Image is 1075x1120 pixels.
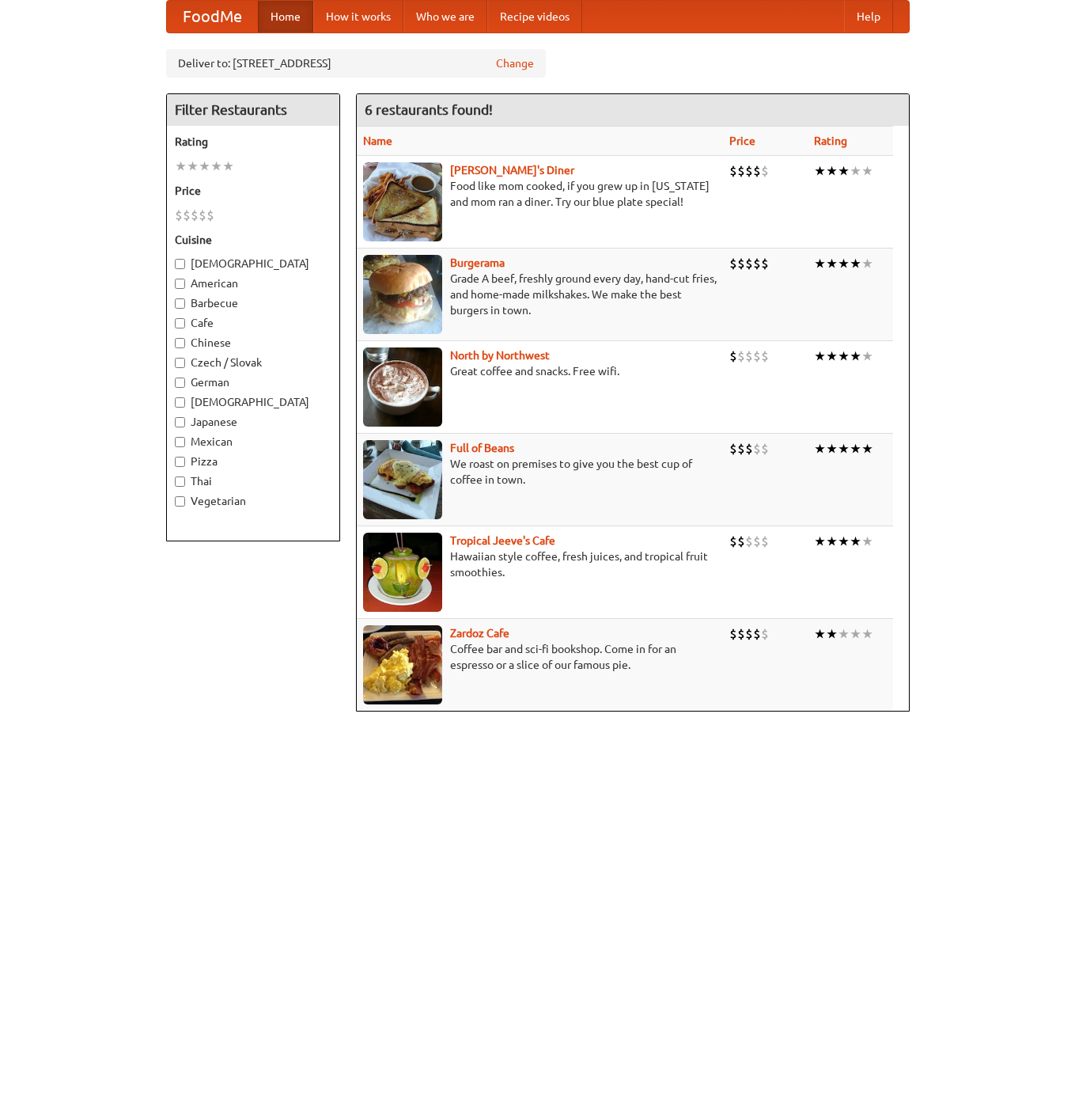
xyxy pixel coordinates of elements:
[175,315,331,331] label: Cafe
[363,255,442,334] img: burgerama.jpg
[365,102,493,117] ng-pluralize: 6 restaurants found!
[761,625,769,643] li: $
[861,440,873,457] li: ★
[175,295,331,311] label: Barbecue
[745,533,753,550] li: $
[199,158,210,175] li: ★
[199,207,206,224] li: $
[826,347,838,365] li: ★
[753,347,761,365] li: $
[850,162,861,180] li: ★
[729,162,737,180] li: $
[175,207,183,224] li: $
[175,355,331,370] label: Czech / Slovak
[363,641,717,673] p: Coffee bar and sci-fi bookshop. Come in for an espresso or a slice of our famous pie.
[175,318,185,328] input: Cafe
[175,134,331,150] h5: Rating
[187,158,199,175] li: ★
[838,440,850,457] li: ★
[175,335,331,351] label: Chinese
[814,255,826,272] li: ★
[761,440,769,457] li: $
[761,255,769,272] li: $
[838,347,850,365] li: ★
[729,255,737,272] li: $
[403,1,487,32] a: Who we are
[753,162,761,180] li: $
[175,473,331,489] label: Thai
[745,347,753,365] li: $
[175,158,187,175] li: ★
[175,476,185,487] input: Thai
[450,627,509,640] a: Zardoz Cafe
[826,255,838,272] li: ★
[175,457,185,467] input: Pizza
[729,440,737,457] li: $
[745,625,753,643] li: $
[761,347,769,365] li: $
[861,533,873,550] li: ★
[753,255,761,272] li: $
[814,625,826,643] li: ★
[450,349,550,362] a: North by Northwest
[363,135,392,147] a: Name
[175,496,185,507] input: Vegetarian
[175,232,331,248] h5: Cuisine
[363,533,442,612] img: jeeves.jpg
[175,374,331,390] label: German
[175,397,185,408] input: [DEMOGRAPHIC_DATA]
[363,549,717,580] p: Hawaiian style coffee, fresh juices, and tropical fruit smoothies.
[737,440,745,457] li: $
[175,454,331,469] label: Pizza
[850,625,861,643] li: ★
[210,158,222,175] li: ★
[850,533,861,550] li: ★
[737,162,745,180] li: $
[175,414,331,430] label: Japanese
[838,162,850,180] li: ★
[496,55,534,71] a: Change
[450,534,555,547] a: Tropical Jeeve's Cafe
[729,135,755,147] a: Price
[167,94,339,126] h4: Filter Restaurants
[861,625,873,643] li: ★
[166,49,546,78] div: Deliver to: [STREET_ADDRESS]
[175,279,185,289] input: American
[838,255,850,272] li: ★
[450,256,505,269] a: Burgerama
[175,338,185,348] input: Chinese
[729,533,737,550] li: $
[850,255,861,272] li: ★
[850,347,861,365] li: ★
[737,347,745,365] li: $
[175,259,185,269] input: [DEMOGRAPHIC_DATA]
[737,625,745,643] li: $
[175,298,185,309] input: Barbecue
[844,1,893,32] a: Help
[814,440,826,457] li: ★
[175,434,331,450] label: Mexican
[175,275,331,291] label: American
[175,437,185,447] input: Mexican
[861,347,873,365] li: ★
[826,533,838,550] li: ★
[745,255,753,272] li: $
[761,533,769,550] li: $
[222,158,234,175] li: ★
[206,207,214,224] li: $
[175,183,331,199] h5: Price
[175,256,331,271] label: [DEMOGRAPHIC_DATA]
[363,162,442,241] img: sallys.jpg
[450,164,574,177] a: [PERSON_NAME]'s Diner
[861,162,873,180] li: ★
[363,271,717,318] p: Grade A beef, freshly ground every day, hand-cut fries, and home-made milkshakes. We make the bes...
[363,456,717,488] p: We roast on premises to give you the best cup of coffee in town.
[850,440,861,457] li: ★
[175,358,185,368] input: Czech / Slovak
[175,378,185,388] input: German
